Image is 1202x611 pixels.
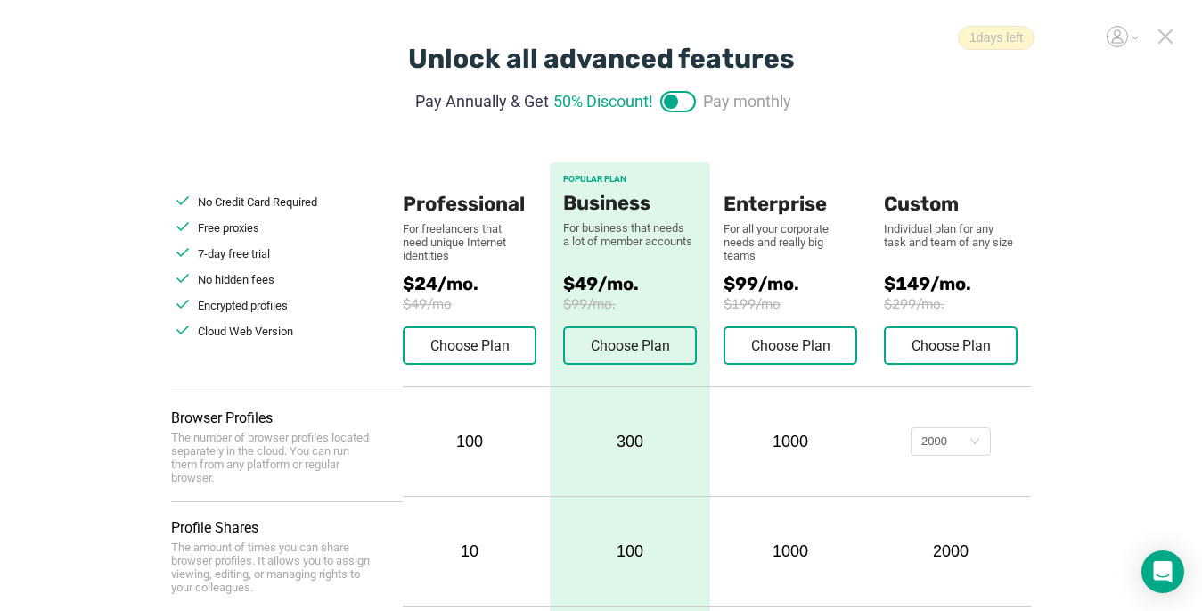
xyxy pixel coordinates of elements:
div: POPULAR PLAN [563,174,697,185]
span: $49/mo [403,296,550,312]
div: Open Intercom Messenger [1141,550,1184,593]
div: 300 [550,387,710,496]
span: $24/mo. [403,273,550,294]
button: Choose Plan [724,326,857,365]
div: Individual plan for any task and team of any size [884,222,1018,249]
span: $99/mo. [563,296,697,312]
div: 1000 [724,433,857,451]
button: Choose Plan [563,326,697,365]
span: Encrypted profiles [198,299,288,312]
div: 10 [403,542,536,561]
div: The amount of times you can share browser profiles. It allows you to assign viewing, editing, or ... [171,541,376,594]
div: Profile Shares [171,519,403,536]
button: Choose Plan [403,326,536,365]
button: Choose Plan [884,326,1018,365]
span: 7-day free trial [198,247,270,260]
span: No hidden fees [198,273,274,286]
span: 1 days left [958,26,1034,50]
div: 1000 [724,542,857,561]
div: Custom [884,162,1018,216]
div: The number of browser profiles located separately in the cloud. You can run them from any platfor... [171,431,376,484]
span: Pay Annually & Get [415,89,549,113]
div: Professional [403,162,536,216]
div: 100 [403,433,536,451]
div: 100 [550,497,710,606]
div: Business [563,192,697,215]
div: Enterprise [724,162,857,216]
span: $149/mo. [884,273,1031,294]
span: No Credit Card Required [198,195,317,209]
span: 50% Discount! [553,89,653,113]
div: For freelancers that need unique Internet identities [403,222,519,262]
span: $199/mo [724,296,884,312]
span: Free proxies [198,221,259,235]
div: 2000 [921,428,947,455]
div: Browser Profiles [171,409,403,426]
i: icon: down [969,436,980,449]
div: a lot of member accounts [563,235,697,248]
span: Pay monthly [703,89,791,113]
div: Unlock all advanced features [408,43,795,75]
div: 2000 [884,542,1018,561]
span: $49/mo. [563,273,697,294]
span: $299/mo. [884,296,1031,312]
div: For all your corporate needs and really big teams [724,222,857,262]
div: For business that needs [563,221,697,235]
span: Cloud Web Version [198,325,293,338]
span: $99/mo. [724,273,884,294]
